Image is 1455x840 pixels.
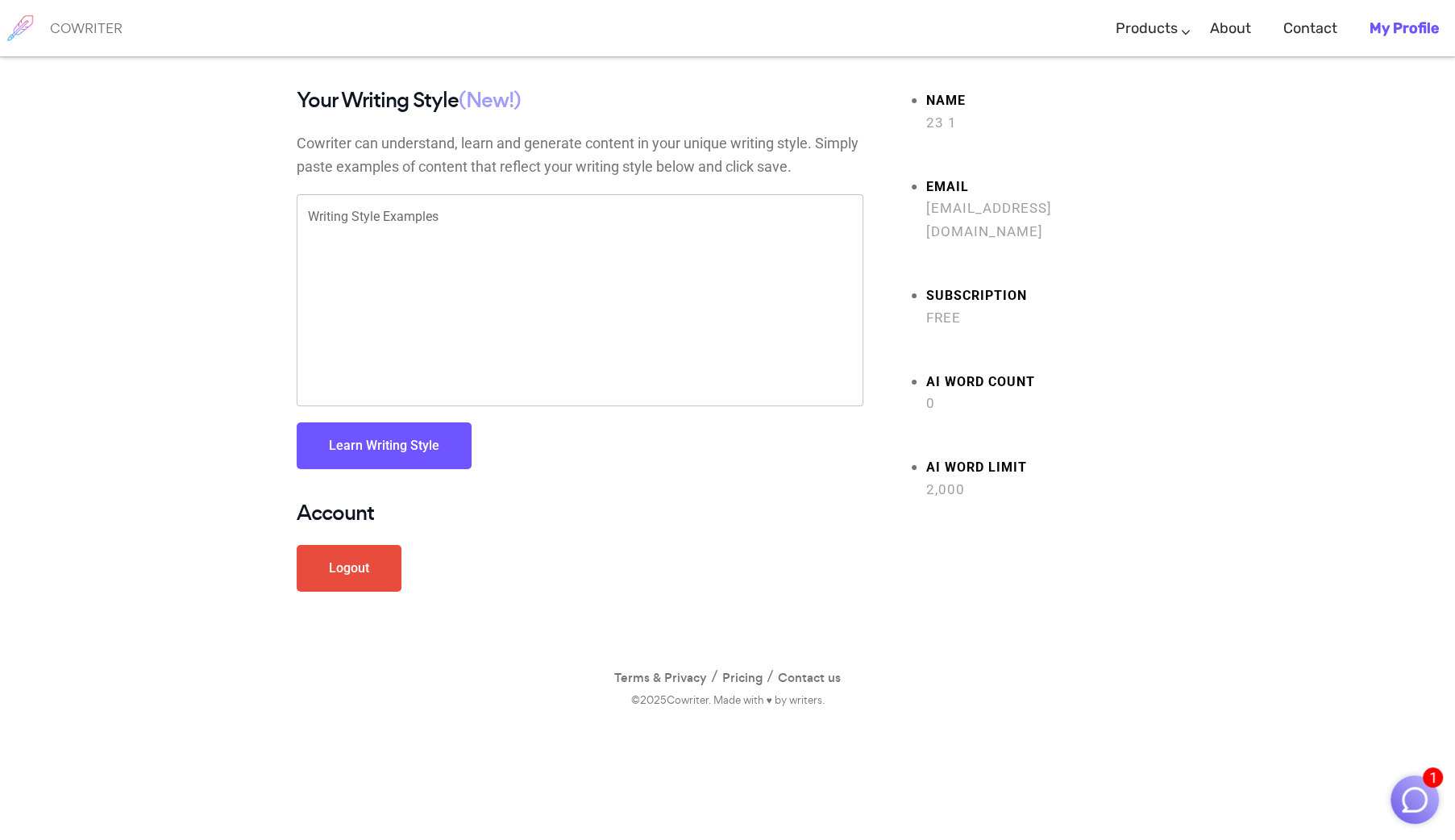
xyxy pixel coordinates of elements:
span: [EMAIL_ADDRESS][DOMAIN_NAME] [926,197,1159,243]
h4: Account [297,501,863,525]
button: 1 [1391,776,1439,824]
img: Close chat [1399,784,1430,815]
span: (New!) [459,85,521,114]
h4: Your Writing Style [297,89,863,112]
a: Contact us [778,667,841,690]
strong: Email [926,176,1159,199]
span: / [707,666,722,687]
span: / [763,666,778,687]
a: Logout [297,545,401,592]
span: 1 [1423,767,1443,788]
strong: AI Word limit [926,456,1159,480]
a: Pricing [722,667,763,690]
span: Free [926,306,1159,330]
p: Cowriter can understand, learn and generate content in your unique writing style. Simply paste ex... [297,132,863,179]
strong: AI Word count [926,371,1159,394]
span: 23 1 [926,111,1159,135]
span: 0 [926,392,1159,415]
a: Terms & Privacy [614,667,707,690]
button: Learn Writing Style [297,422,472,469]
strong: Subscription [926,285,1159,308]
strong: Name [926,89,1159,113]
span: 2,000 [926,478,1159,501]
